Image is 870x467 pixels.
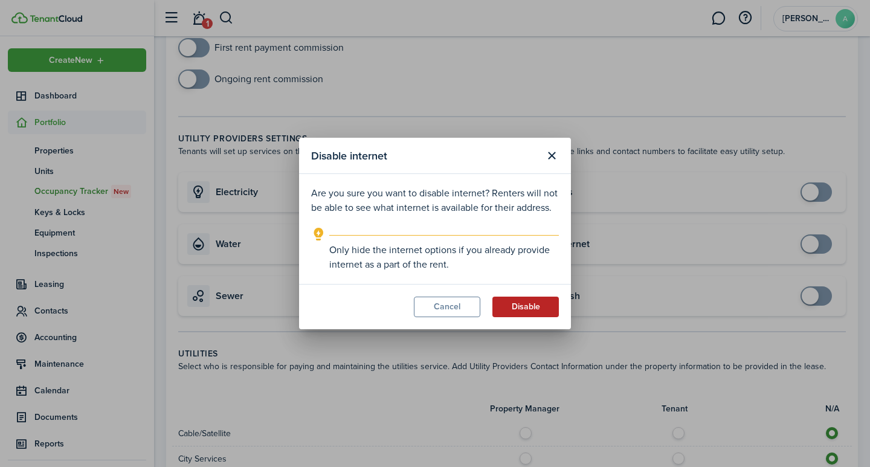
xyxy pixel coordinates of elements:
explanation-description: Only hide the internet options if you already provide internet as a part of the rent. [329,243,559,272]
button: Close modal [541,146,562,166]
p: Are you sure you want to disable internet? Renters will not be able to see what internet is avail... [311,186,559,215]
modal-title: Disable internet [311,144,538,167]
i: outline [311,227,326,242]
button: Disable [492,297,559,317]
button: Cancel [414,297,480,317]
